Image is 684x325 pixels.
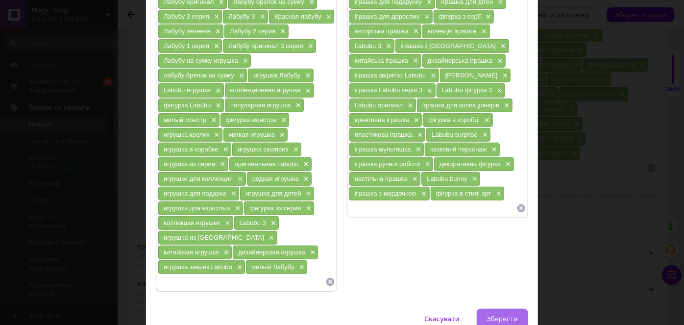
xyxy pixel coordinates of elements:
[355,160,420,168] span: іграшка ручної роботи
[425,87,433,95] span: ×
[355,86,422,94] span: іграшка Labubu серія 3
[479,27,487,36] span: ×
[164,263,232,271] span: игрушка зверёк Labubu
[245,190,301,197] span: игрушка для детей
[212,13,220,21] span: ×
[209,116,217,125] span: ×
[252,175,299,182] span: редкая игрушка
[238,249,305,256] span: дизайнерская игрушка
[297,263,305,272] span: ×
[229,190,237,198] span: ×
[253,72,300,79] span: игрушка Лабубу
[235,263,243,272] span: ×
[500,72,508,80] span: ×
[411,27,419,36] span: ×
[230,27,275,35] span: Лабубу 2 серия
[249,204,301,212] span: фигурка из серии
[480,131,488,139] span: ×
[442,86,492,94] span: Labubu фігурка 3
[470,175,478,183] span: ×
[355,101,403,109] span: Labubu оригінал
[220,146,228,154] span: ×
[430,146,487,153] span: казковий персонаж
[164,219,220,226] span: коллекция игрушек
[230,101,291,109] span: популярная игрушка
[235,175,243,183] span: ×
[428,27,477,35] span: колекція іграшок
[164,57,238,64] span: Лабубу на сумку игрушка
[10,57,363,87] p: Каждая упаковка – это сюрприз, придающий азарту и интригу процессу коллекционирования. В коробке ...
[306,42,314,50] span: ×
[164,72,234,79] span: лабубу брелок на сумку
[428,72,436,80] span: ×
[355,190,416,197] span: іграшка з мордочкою
[355,57,408,64] span: китайська іграшка
[218,160,225,169] span: ×
[422,101,499,109] span: іграшка для колекціонерів
[482,116,490,125] span: ×
[412,116,419,125] span: ×
[228,13,255,20] span: Лабубу 3
[237,72,244,80] span: ×
[164,249,219,256] span: китайская игрушка
[164,101,211,109] span: фигурка Labubu
[439,13,481,20] span: фігурка з серії
[10,10,363,50] p: Фигурка Labubu – это не просто игрушка, а настоящее произведение современного искусства. Она прив...
[213,101,221,110] span: ×
[401,42,496,50] span: іграшка з [GEOGRAPHIC_DATA]
[213,87,221,95] span: ×
[10,10,363,88] body: Редактор, 3CFC02BE-90A8-406E-95EB-E11A8321CC38
[355,13,419,20] span: іграшка для дорослих
[410,175,418,183] span: ×
[212,131,220,139] span: ×
[484,13,491,21] span: ×
[411,57,418,65] span: ×
[419,190,427,198] span: ×
[213,27,221,36] span: ×
[503,160,511,169] span: ×
[405,101,413,110] span: ×
[229,131,275,138] span: мягкая игрушка
[355,131,413,138] span: пластикова іграшка
[495,87,503,95] span: ×
[277,131,285,139] span: ×
[487,315,518,323] span: Зберегти
[324,13,332,21] span: ×
[384,42,391,50] span: ×
[274,13,321,20] span: Красная лабубу
[304,190,312,198] span: ×
[301,160,309,169] span: ×
[212,42,220,50] span: ×
[222,219,230,227] span: ×
[428,57,493,64] span: дизайнерська іграшка
[164,42,209,50] span: Лабубу 1 серия
[495,57,503,65] span: ×
[301,175,309,183] span: ×
[240,219,266,226] span: Labubu 3
[436,190,491,197] span: фігурка в стилі арт
[235,160,299,168] span: оригинальная Labubu
[355,42,381,50] span: Labubu 3
[355,116,409,124] span: креативна іграшка
[424,315,459,323] span: Скасувати
[258,13,266,21] span: ×
[355,72,426,79] span: іграшка звірятко Labubu
[164,175,233,182] span: игрушки для коллекции
[226,116,276,124] span: фигурка монстра
[427,175,467,182] span: Labubu bunny
[355,175,408,182] span: настільна іграшка
[241,57,248,65] span: ×
[238,146,289,153] span: игрушка сюрприз
[164,13,209,20] span: Лабубу 3 серия
[440,160,501,168] span: декоративна фігурка
[445,72,498,79] span: [PERSON_NAME]
[422,13,430,21] span: ×
[428,116,480,124] span: фігурка в коробці
[303,87,311,95] span: ×
[164,116,206,124] span: милый монстр
[415,131,423,139] span: ×
[291,146,299,154] span: ×
[164,234,264,241] span: игрушка из [GEOGRAPHIC_DATA]
[164,160,215,168] span: игрушка из серии
[278,27,286,36] span: ×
